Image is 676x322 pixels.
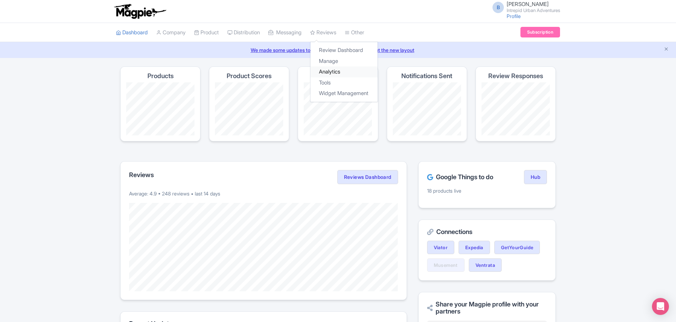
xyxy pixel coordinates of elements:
a: Dashboard [116,23,148,42]
a: Reviews Dashboard [337,170,398,184]
h2: Google Things to do [427,174,493,181]
a: Reviews [310,23,336,42]
h2: Connections [427,228,547,235]
span: [PERSON_NAME] [507,1,549,7]
a: Profile [507,13,521,19]
a: We made some updates to the platform. Read more about the new layout [4,46,672,54]
a: Tools [310,77,378,88]
a: Messaging [268,23,302,42]
h4: Notifications Sent [401,72,452,80]
a: Company [156,23,186,42]
p: 18 products live [427,187,547,194]
a: Distribution [227,23,260,42]
h2: Reviews [129,171,154,178]
h4: Review Responses [488,72,543,80]
a: Product [194,23,219,42]
a: GetYourGuide [494,241,540,254]
a: B [PERSON_NAME] Intrepid Urban Adventures [488,1,560,13]
a: Ventrata [469,258,502,272]
div: Open Intercom Messenger [652,298,669,315]
a: Hub [524,170,547,184]
h4: Products [147,72,174,80]
a: Review Dashboard [310,45,378,56]
h4: Product Scores [227,72,272,80]
small: Intrepid Urban Adventures [507,8,560,13]
a: Musement [427,258,465,272]
a: Subscription [520,27,560,37]
p: Average: 4.9 • 248 reviews • last 14 days [129,190,398,197]
a: Viator [427,241,454,254]
span: B [493,2,504,13]
a: Analytics [310,66,378,77]
a: Widget Management [310,88,378,99]
img: logo-ab69f6fb50320c5b225c76a69d11143b.png [112,4,167,19]
a: Manage [310,56,378,67]
a: Other [345,23,364,42]
a: Expedia [459,241,490,254]
button: Close announcement [664,46,669,54]
h2: Share your Magpie profile with your partners [427,301,547,315]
